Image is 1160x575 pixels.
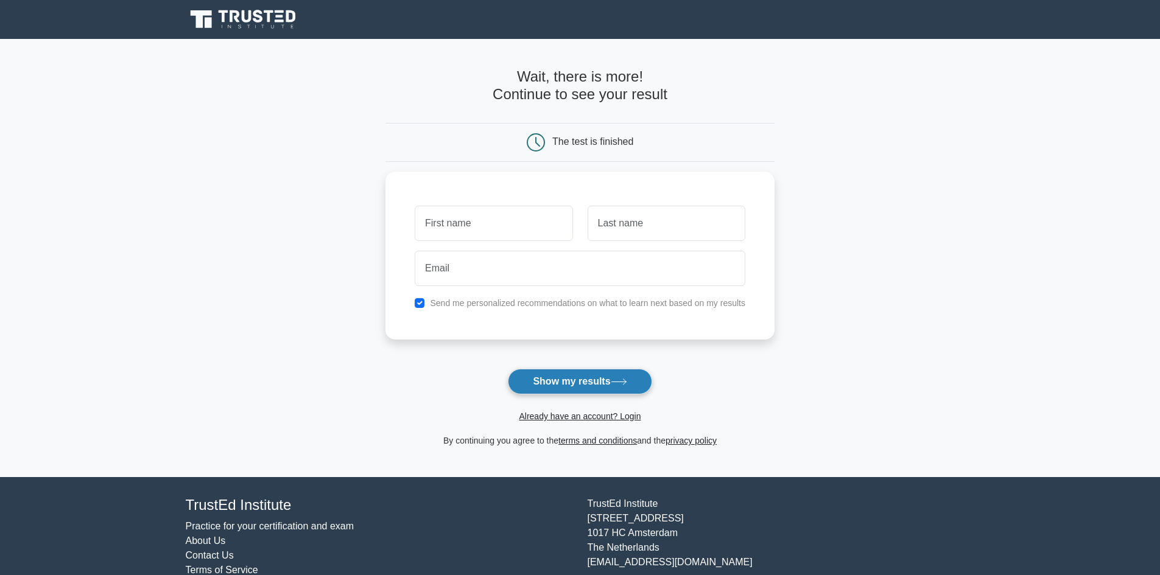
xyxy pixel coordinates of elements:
[186,550,234,560] a: Contact Us
[415,206,572,241] input: First name
[186,521,354,531] a: Practice for your certification and exam
[552,136,633,147] div: The test is finished
[415,251,745,286] input: Email
[378,433,782,448] div: By continuing you agree to the and the
[519,411,641,421] a: Already have an account? Login
[558,436,637,445] a: terms and conditions
[385,68,775,103] h4: Wait, there is more! Continue to see your result
[588,206,745,241] input: Last name
[430,298,745,308] label: Send me personalized recommendations on what to learn next based on my results
[186,535,226,546] a: About Us
[508,369,652,394] button: Show my results
[186,565,258,575] a: Terms of Service
[666,436,717,445] a: privacy policy
[186,497,573,514] h4: TrustEd Institute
